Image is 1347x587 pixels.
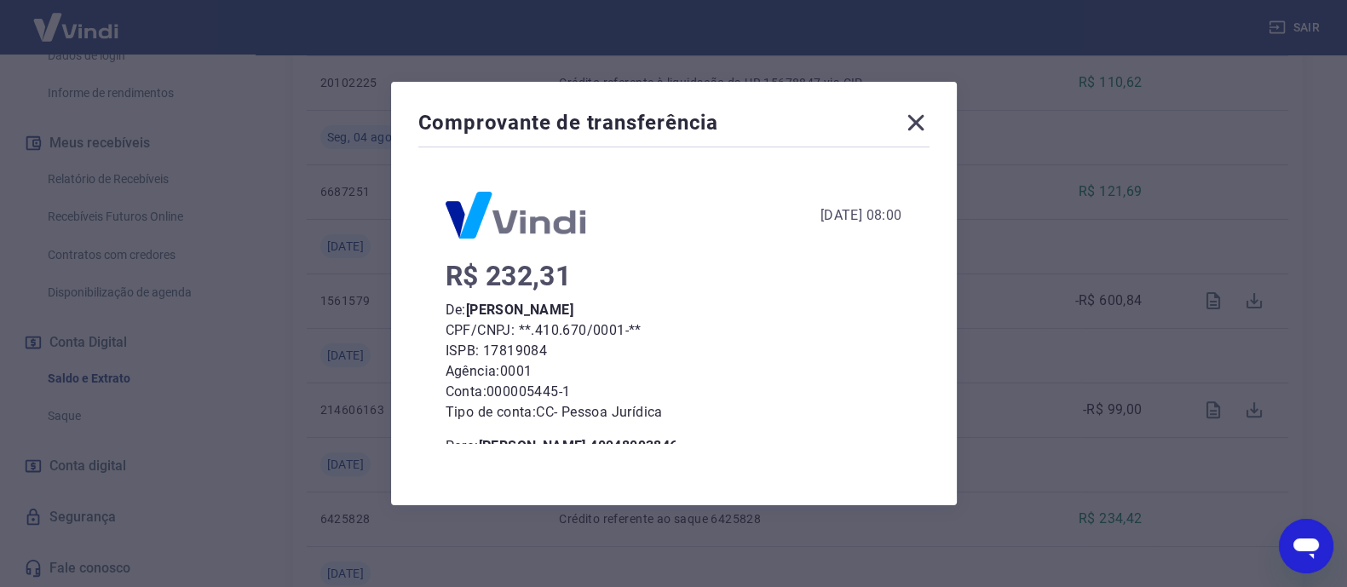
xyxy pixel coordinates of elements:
p: Para: [446,436,902,457]
p: CPF/CNPJ: **.410.670/0001-** [446,320,902,341]
b: [PERSON_NAME] 40948093846 [479,438,678,454]
div: Comprovante de transferência [418,109,930,143]
p: De: [446,300,902,320]
p: Agência: 0001 [446,361,902,382]
p: Conta: 000005445-1 [446,382,902,402]
div: [DATE] 08:00 [820,205,902,226]
b: [PERSON_NAME] [466,302,573,318]
iframe: Botão para abrir a janela de mensagens [1279,519,1333,573]
img: Logo [446,192,585,239]
span: R$ 232,31 [446,260,572,292]
p: ISPB: 17819084 [446,341,902,361]
p: Tipo de conta: CC - Pessoa Jurídica [446,402,902,423]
